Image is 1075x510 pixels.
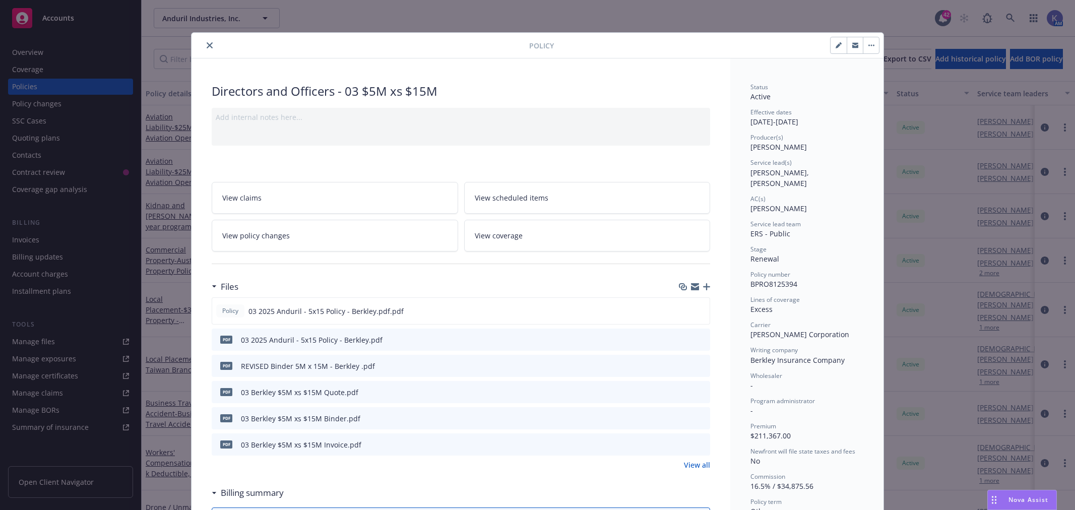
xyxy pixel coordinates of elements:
div: 03 Berkley $5M xs $15M Binder.pdf [241,413,360,424]
div: 03 2025 Anduril - 5x15 Policy - Berkley.pdf [241,335,383,345]
span: Effective dates [750,108,792,116]
div: Drag to move [988,490,1000,509]
span: Status [750,83,768,91]
a: View claims [212,182,458,214]
a: View all [684,460,710,470]
span: Policy number [750,270,790,279]
span: Service lead(s) [750,158,792,167]
span: Active [750,92,771,101]
a: View scheduled items [464,182,711,214]
span: View coverage [475,230,523,241]
span: pdf [220,336,232,343]
span: View claims [222,193,262,203]
span: Service lead team [750,220,801,228]
span: - [750,406,753,415]
div: 03 Berkley $5M xs $15M Quote.pdf [241,387,358,398]
span: No [750,456,760,466]
span: Producer(s) [750,133,783,142]
span: Policy term [750,497,782,506]
span: Writing company [750,346,798,354]
span: pdf [220,362,232,369]
span: Premium [750,422,776,430]
div: [DATE] - [DATE] [750,108,863,127]
span: Newfront will file state taxes and fees [750,447,855,456]
div: Billing summary [212,486,284,499]
span: BPRO8125394 [750,279,797,289]
a: View coverage [464,220,711,251]
span: View scheduled items [475,193,548,203]
div: REVISED Binder 5M x 15M - Berkley .pdf [241,361,375,371]
span: pdf [220,388,232,396]
span: Renewal [750,254,779,264]
span: Lines of coverage [750,295,800,304]
div: Files [212,280,238,293]
button: Nova Assist [987,490,1057,510]
span: ERS - Public [750,229,790,238]
span: Policy [220,306,240,315]
button: preview file [697,413,706,424]
button: download file [681,413,689,424]
span: pdf [220,440,232,448]
button: preview file [697,387,706,398]
span: [PERSON_NAME] [750,142,807,152]
span: Excess [750,304,773,314]
span: - [750,380,753,390]
span: View policy changes [222,230,290,241]
div: Directors and Officers - 03 $5M xs $15M [212,83,710,100]
button: preview file [697,306,706,316]
span: AC(s) [750,195,766,203]
div: Add internal notes here... [216,112,706,122]
span: Carrier [750,321,771,329]
div: 03 Berkley $5M xs $15M Invoice.pdf [241,439,361,450]
a: View policy changes [212,220,458,251]
span: Program administrator [750,397,815,405]
h3: Files [221,280,238,293]
span: [PERSON_NAME] Corporation [750,330,849,339]
button: preview file [697,335,706,345]
span: Wholesaler [750,371,782,380]
span: Policy [529,40,554,51]
span: $211,367.00 [750,431,791,440]
span: pdf [220,414,232,422]
span: Commission [750,472,785,481]
span: Nova Assist [1008,495,1048,504]
button: close [204,39,216,51]
button: download file [681,335,689,345]
button: download file [681,439,689,450]
span: 03 2025 Anduril - 5x15 Policy - Berkley.pdf.pdf [248,306,404,316]
button: preview file [697,439,706,450]
span: Berkley Insurance Company [750,355,845,365]
button: download file [681,387,689,398]
span: [PERSON_NAME] [750,204,807,213]
button: download file [680,306,688,316]
span: Stage [750,245,767,253]
button: download file [681,361,689,371]
h3: Billing summary [221,486,284,499]
span: 16.5% / $34,875.56 [750,481,813,491]
button: preview file [697,361,706,371]
span: [PERSON_NAME], [PERSON_NAME] [750,168,811,188]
